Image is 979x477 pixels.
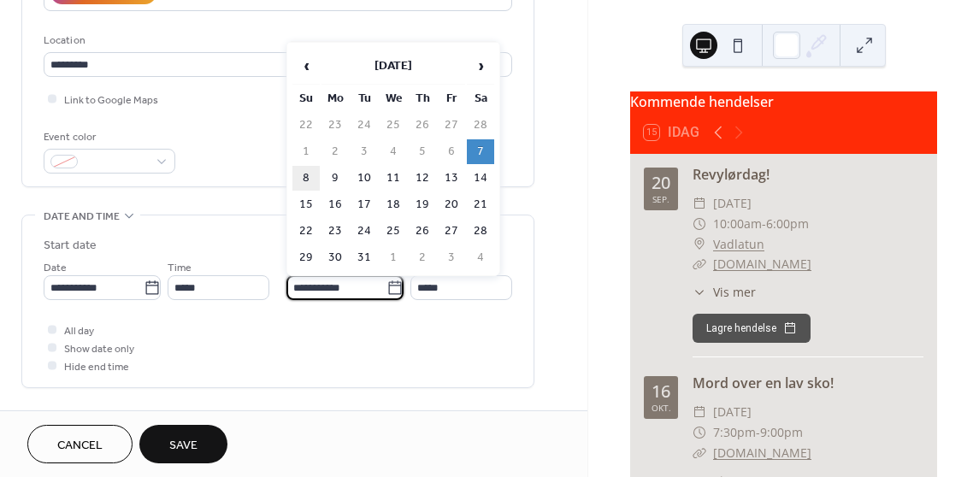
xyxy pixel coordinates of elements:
th: We [380,86,407,111]
span: [DATE] [713,402,752,422]
td: 3 [438,245,465,270]
span: Vis mer [713,283,756,301]
td: 14 [467,166,494,191]
td: 5 [409,139,436,164]
td: 8 [292,166,320,191]
div: ​ [693,443,706,463]
span: Date [44,259,67,277]
span: 6:00pm [766,214,809,234]
td: 1 [380,245,407,270]
td: 13 [438,166,465,191]
div: ​ [693,422,706,443]
span: - [762,214,766,234]
td: 26 [409,219,436,244]
div: 20 [652,174,670,191]
span: Save [169,437,198,455]
span: › [468,49,493,83]
th: Mo [321,86,349,111]
td: 28 [467,219,494,244]
td: 19 [409,192,436,217]
td: 6 [438,139,465,164]
span: Link to Google Maps [64,91,158,109]
th: Sa [467,86,494,111]
span: 9:00pm [760,422,803,443]
td: 11 [380,166,407,191]
span: Recurring event [44,409,134,427]
td: 1 [292,139,320,164]
span: Date and time [44,208,120,226]
span: Hide end time [64,358,129,376]
span: 10:00am [713,214,762,234]
td: 27 [438,113,465,138]
div: Location [44,32,509,50]
td: 9 [321,166,349,191]
div: ​ [693,254,706,274]
td: 25 [380,113,407,138]
td: 2 [321,139,349,164]
div: okt. [652,403,671,412]
td: 27 [438,219,465,244]
div: Event color [44,128,172,146]
span: Show date only [64,340,134,358]
a: Mord over en lav sko! [693,374,834,392]
span: All day [64,322,94,340]
th: [DATE] [321,48,465,85]
div: sep. [652,195,669,203]
div: 16 [652,383,670,400]
div: ​ [693,283,706,301]
div: ​ [693,214,706,234]
td: 3 [351,139,378,164]
button: Cancel [27,425,133,463]
td: 21 [467,192,494,217]
td: 16 [321,192,349,217]
div: ​ [693,234,706,255]
button: Save [139,425,227,463]
a: [DOMAIN_NAME] [713,445,811,461]
td: 15 [292,192,320,217]
td: 24 [351,219,378,244]
span: ‹ [293,49,319,83]
td: 20 [438,192,465,217]
a: [DOMAIN_NAME] [713,256,811,272]
td: 23 [321,113,349,138]
td: 22 [292,219,320,244]
td: 25 [380,219,407,244]
td: 29 [292,245,320,270]
a: Vadlatun [713,234,764,255]
td: 18 [380,192,407,217]
td: 26 [409,113,436,138]
th: Tu [351,86,378,111]
th: Th [409,86,436,111]
td: 30 [321,245,349,270]
td: 10 [351,166,378,191]
td: 23 [321,219,349,244]
td: 24 [351,113,378,138]
div: Kommende hendelser [630,91,937,112]
button: Lagre hendelse [693,314,811,343]
a: Revylørdag! [693,165,770,184]
div: Start date [44,237,97,255]
th: Su [292,86,320,111]
span: Cancel [57,437,103,455]
td: 4 [380,139,407,164]
span: Time [168,259,192,277]
th: Fr [438,86,465,111]
div: ​ [693,402,706,422]
td: 22 [292,113,320,138]
div: ​ [693,193,706,214]
td: 28 [467,113,494,138]
td: 12 [409,166,436,191]
span: [DATE] [713,193,752,214]
button: ​Vis mer [693,283,756,301]
span: - [756,422,760,443]
td: 2 [409,245,436,270]
span: 7:30pm [713,422,756,443]
td: 31 [351,245,378,270]
td: 17 [351,192,378,217]
td: 4 [467,245,494,270]
td: 7 [467,139,494,164]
